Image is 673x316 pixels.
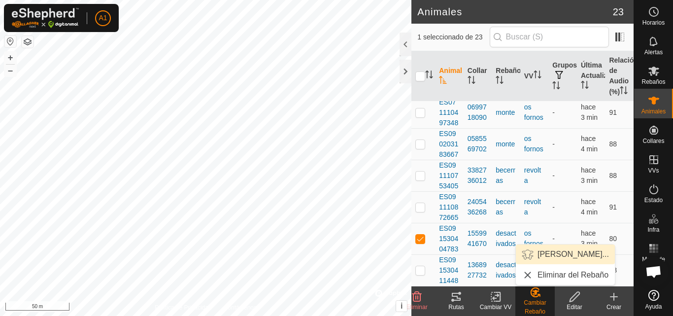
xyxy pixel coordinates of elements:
[496,197,516,217] div: becerras
[609,108,617,116] span: 91
[468,228,488,249] div: 1559941670
[520,51,549,102] th: VV
[548,160,577,191] td: -
[417,6,613,18] h2: Animales
[4,65,16,76] button: –
[581,103,598,121] span: 28 ago 2025, 20:34
[642,138,664,144] span: Collares
[468,197,488,217] div: 2405436268
[581,229,598,247] span: 28 ago 2025, 20:34
[437,303,476,312] div: Rutas
[439,160,460,191] span: ES091110753405
[496,165,516,186] div: becerras
[648,168,659,174] span: VVs
[468,165,488,186] div: 3382736012
[538,248,609,260] span: [PERSON_NAME]...
[548,128,577,160] td: -
[492,51,520,102] th: Rebaño
[647,227,659,233] span: Infra
[401,302,403,310] span: i
[468,102,488,123] div: 0699718090
[581,166,598,184] span: 28 ago 2025, 20:34
[581,82,589,90] p-sorticon: Activar para ordenar
[4,35,16,47] button: Restablecer Mapa
[524,166,541,184] a: revolta
[548,191,577,223] td: -
[515,298,555,316] div: Cambiar Rebaño
[439,192,460,223] span: ES091110872665
[439,255,460,286] span: ES091530411448
[524,135,543,153] a: os fornos
[639,257,669,286] a: Chat abierto
[490,27,609,47] input: Buscar (S)
[396,301,407,312] button: i
[417,32,489,42] span: 1 seleccionado de 23
[439,77,447,85] p-sorticon: Activar para ordenar
[609,235,617,243] span: 80
[534,72,541,80] p-sorticon: Activar para ordenar
[641,108,666,114] span: Animales
[22,36,34,48] button: Capas del Mapa
[548,97,577,128] td: -
[99,13,107,23] span: A1
[439,223,460,254] span: ES091530404783
[476,303,515,312] div: Cambiar VV
[642,20,665,26] span: Horarios
[524,229,543,247] a: os fornos
[524,198,541,216] a: revolta
[641,79,665,85] span: Rebaños
[634,286,673,314] a: Ayuda
[516,265,615,285] li: Eliminar del Rebaño
[516,245,615,264] li: Elegir Rebaño...
[468,134,488,154] div: 0585569702
[224,303,257,312] a: Contáctenos
[644,197,663,203] span: Estado
[581,198,598,216] span: 28 ago 2025, 20:34
[468,260,488,281] div: 1368927732
[548,51,577,102] th: Grupos
[605,51,634,102] th: Relación de Audio (%)
[645,304,662,310] span: Ayuda
[613,4,624,19] span: 23
[637,256,671,268] span: Mapa de Calor
[496,77,504,85] p-sorticon: Activar para ordenar
[496,139,516,149] div: monte
[538,269,608,281] span: Eliminar del Rebaño
[425,72,433,80] p-sorticon: Activar para ordenar
[4,52,16,64] button: +
[439,129,460,160] span: ES090203183667
[439,97,460,128] span: ES071110497348
[552,83,560,91] p-sorticon: Activar para ordenar
[555,303,594,312] div: Editar
[609,172,617,179] span: 88
[644,49,663,55] span: Alertas
[12,8,79,28] img: Logo Gallagher
[581,135,598,153] span: 28 ago 2025, 20:34
[496,107,516,118] div: monte
[464,51,492,102] th: Collar
[496,228,516,249] div: desactivados
[609,203,617,211] span: 91
[620,88,628,96] p-sorticon: Activar para ordenar
[496,260,516,281] div: desactivados
[548,223,577,254] td: -
[577,51,606,102] th: Última Actualización
[468,77,475,85] p-sorticon: Activar para ordenar
[435,51,464,102] th: Animal
[155,303,211,312] a: Política de Privacidad
[406,304,427,311] span: Eliminar
[524,103,543,121] a: os fornos
[609,140,617,148] span: 88
[594,303,634,312] div: Crear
